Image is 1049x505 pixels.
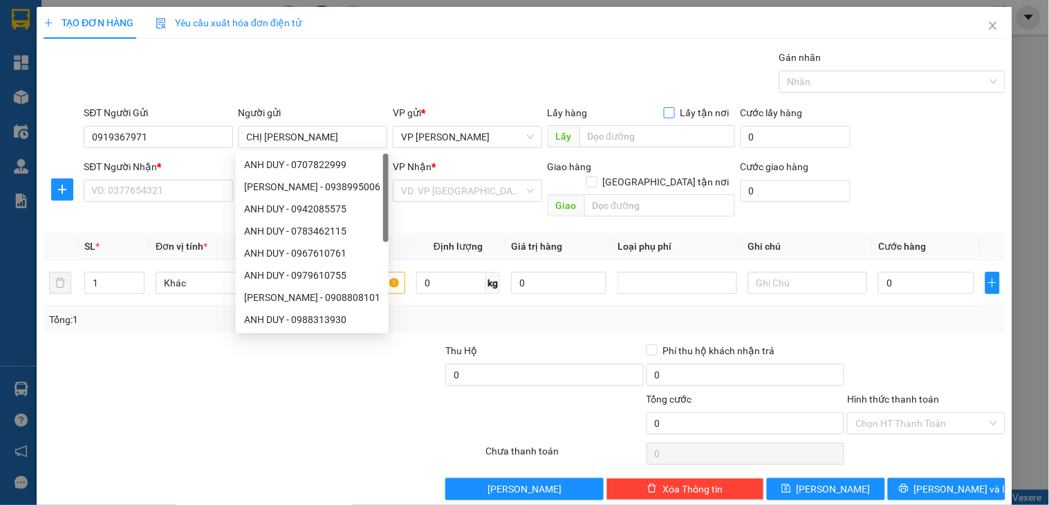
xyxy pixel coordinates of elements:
div: TRẦN ANH DUY - 0908808101 [236,286,389,309]
div: ANH DUY - 0979610755 [244,268,380,283]
span: Lấy hàng [548,107,588,118]
span: VP Nhận [393,161,431,172]
div: ANH DUY - 0967610761 [244,246,380,261]
span: Đơn vị tính [156,241,207,252]
span: TẠO ĐƠN HÀNG [44,17,133,28]
button: save[PERSON_NAME] [767,478,884,500]
span: plus [52,184,73,195]
th: Ghi chú [743,233,873,260]
span: Lấy tận nơi [675,105,735,120]
span: Thu Hộ [445,345,477,356]
div: Người gửi [239,105,387,120]
span: SL [84,241,95,252]
input: Ghi Chú [748,272,868,294]
button: printer[PERSON_NAME] và In [888,478,1005,500]
span: Yêu cầu xuất hóa đơn điện tử [156,17,301,28]
span: Phí thu hộ khách nhận trả [658,343,781,358]
span: Khác [164,273,267,293]
span: Cước hàng [878,241,926,252]
div: ANH DUY - 0942085575 [244,201,380,217]
input: Dọc đường [584,194,735,217]
span: [PERSON_NAME] [797,481,871,497]
label: Hình thức thanh toán [847,394,939,405]
span: save [781,484,791,495]
span: Định lượng [434,241,483,252]
span: delete [647,484,657,495]
div: SĐT Người Gửi [84,105,232,120]
label: Cước lấy hàng [741,107,803,118]
span: [GEOGRAPHIC_DATA] tận nơi [597,174,735,190]
div: ANH DUY - 0967610761 [236,242,389,264]
input: Cước giao hàng [741,180,851,202]
div: Chưa thanh toán [484,443,644,468]
div: ANH DUY - 0988313930 [236,309,389,331]
span: printer [899,484,909,495]
li: Tổng kho TTC [PERSON_NAME], Đường 10, [PERSON_NAME], Dĩ An [77,34,314,68]
img: icon [156,18,167,29]
div: ANH DUY - 0979610755 [236,264,389,286]
img: logo.jpg [17,17,86,86]
th: Loại phụ phí [612,233,743,260]
button: [PERSON_NAME] [445,478,603,500]
button: Close [974,7,1012,46]
label: Gán nhãn [779,52,821,63]
button: plus [985,272,1000,294]
li: Hotline: 0786454126 [77,68,314,86]
b: Phiếu giao hàng [131,89,259,106]
span: [PERSON_NAME] [488,481,561,497]
label: Cước giao hàng [741,161,809,172]
span: Tổng cước [647,394,692,405]
div: [PERSON_NAME] - 0938995006 [244,179,380,194]
input: Cước lấy hàng [741,126,851,148]
div: SĐT Người Nhận [84,159,232,174]
div: VP gửi [393,105,541,120]
div: Tổng: 1 [49,312,406,327]
span: close [987,20,999,31]
div: ANH DUY - 0783462115 [244,223,380,239]
b: Hồng Đức Express [122,16,269,33]
span: plus [986,277,999,288]
span: plus [44,18,53,28]
input: 0 [511,272,606,294]
div: Anh Duy - 0938995006 [236,176,389,198]
div: ANH DUY - 0988313930 [244,312,380,327]
input: Dọc đường [579,125,735,147]
span: Giá trị hàng [511,241,562,252]
button: plus [51,178,73,201]
div: ANH DUY - 0707822999 [236,154,389,176]
span: kg [486,272,500,294]
span: Lấy [548,125,579,147]
span: VP Hồ Chí Minh [401,127,533,147]
div: ANH DUY - 0707822999 [244,157,380,172]
div: [PERSON_NAME] - 0908808101 [244,290,380,305]
div: ANH DUY - 0942085575 [236,198,389,220]
span: [PERSON_NAME] và In [914,481,1011,497]
button: delete [49,272,71,294]
button: deleteXóa Thông tin [606,478,764,500]
span: Xóa Thông tin [662,481,723,497]
div: ANH DUY - 0783462115 [236,220,389,242]
span: Giao [548,194,584,217]
span: Giao hàng [548,161,592,172]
